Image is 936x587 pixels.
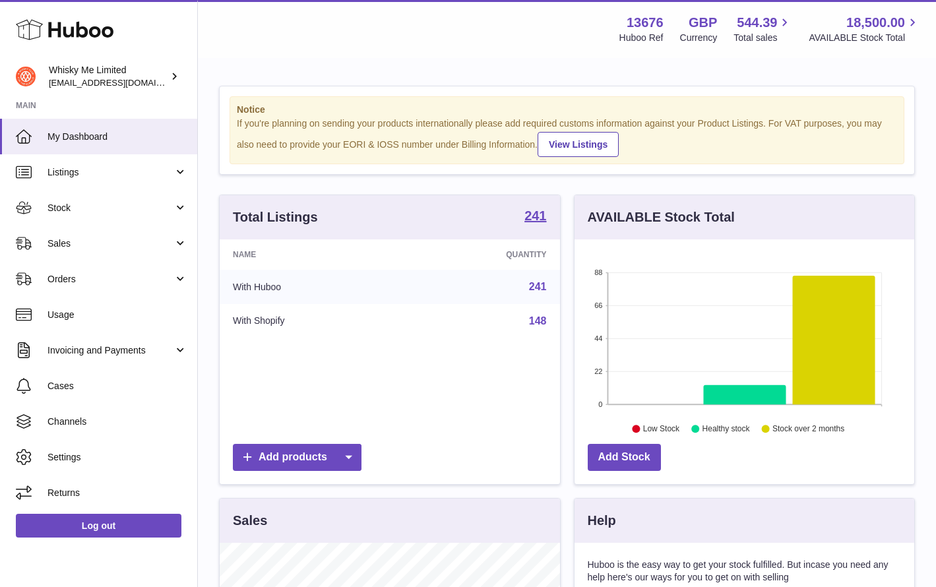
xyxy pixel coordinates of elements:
span: Stock [47,202,173,214]
h3: Help [588,512,616,530]
a: 148 [529,315,547,326]
div: Whisky Me Limited [49,64,168,89]
text: Healthy stock [702,424,750,433]
a: 241 [524,209,546,225]
h3: Total Listings [233,208,318,226]
a: 241 [529,281,547,292]
span: [EMAIL_ADDRESS][DOMAIN_NAME] [49,77,194,88]
span: Cases [47,380,187,392]
strong: 13676 [627,14,664,32]
div: If you're planning on sending your products internationally please add required customs informati... [237,117,897,157]
strong: 241 [524,209,546,222]
td: With Shopify [220,304,403,338]
a: 18,500.00 AVAILABLE Stock Total [809,14,920,44]
a: Log out [16,514,181,538]
span: Listings [47,166,173,179]
span: My Dashboard [47,131,187,143]
span: Sales [47,237,173,250]
h3: AVAILABLE Stock Total [588,208,735,226]
text: 0 [598,400,602,408]
span: Usage [47,309,187,321]
td: With Huboo [220,270,403,304]
strong: Notice [237,104,897,116]
a: Add Stock [588,444,661,471]
div: Huboo Ref [619,32,664,44]
a: Add products [233,444,361,471]
text: 88 [594,268,602,276]
span: Orders [47,273,173,286]
span: Invoicing and Payments [47,344,173,357]
p: Huboo is the easy way to get your stock fulfilled. But incase you need any help here's our ways f... [588,559,902,584]
span: 544.39 [737,14,777,32]
span: Channels [47,416,187,428]
th: Name [220,239,403,270]
text: Stock over 2 months [772,424,844,433]
text: 44 [594,334,602,342]
span: 18,500.00 [846,14,905,32]
span: Total sales [733,32,792,44]
span: Settings [47,451,187,464]
th: Quantity [403,239,560,270]
text: Low Stock [642,424,679,433]
h3: Sales [233,512,267,530]
div: Currency [680,32,718,44]
text: 66 [594,301,602,309]
text: 22 [594,367,602,375]
span: AVAILABLE Stock Total [809,32,920,44]
a: 544.39 Total sales [733,14,792,44]
a: View Listings [538,132,619,157]
strong: GBP [689,14,717,32]
span: Returns [47,487,187,499]
img: orders@whiskyshop.com [16,67,36,86]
